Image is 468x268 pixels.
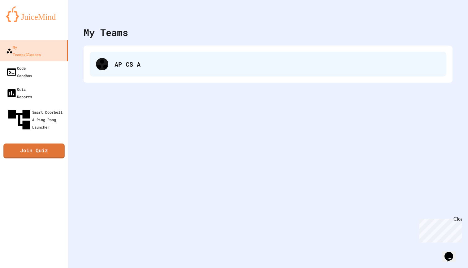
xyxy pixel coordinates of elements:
[2,2,43,39] div: Chat with us now!Close
[6,64,32,79] div: Code Sandbox
[6,6,62,22] img: logo-orange.svg
[90,52,446,77] div: AP CS A
[6,107,66,133] div: Smart Doorbell & Ping Pong Launcher
[115,59,440,69] div: AP CS A
[417,216,462,243] iframe: chat widget
[6,86,32,100] div: Quiz Reports
[3,144,65,159] a: Join Quiz
[442,243,462,262] iframe: chat widget
[6,43,41,58] div: My Teams/Classes
[84,25,128,39] div: My Teams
